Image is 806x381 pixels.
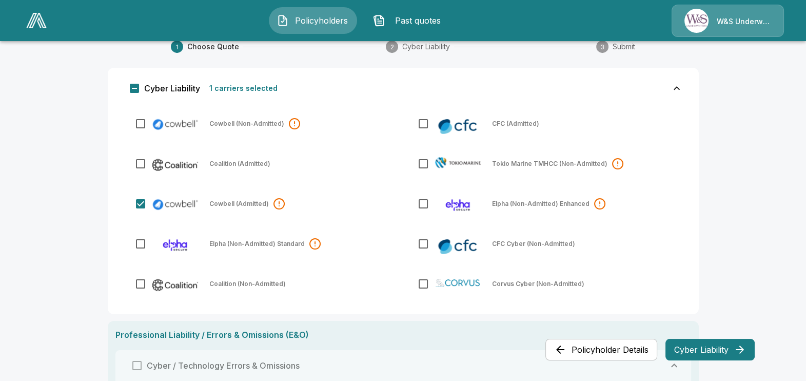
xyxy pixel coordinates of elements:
div: CFC Cyber (Non-Admitted)CFC Cyber (Non-Admitted) [406,226,683,261]
a: Agency IconW&S Underwriters [672,5,784,37]
p: W&S Underwriters [717,16,771,27]
div: Elpha (Non-Admitted) StandardElpha (Non-Admitted) Standard [123,226,401,261]
h6: Professional Liability / Errors & Omissions (E&O) [115,329,691,342]
img: CFC Cyber (Non-Admitted) [434,237,482,256]
img: Coalition (Admitted) [151,157,199,173]
img: Elpha (Non-Admitted) Enhanced [434,197,482,214]
p: Corvus Cyber (Non-Admitted) [492,281,584,287]
span: Cyber Liability [402,42,450,52]
img: Corvus Cyber (Non-Admitted) [434,277,482,288]
button: Policyholder Details [545,339,657,360]
div: CFC (Admitted)CFC (Admitted) [406,106,683,141]
img: AA Logo [26,13,47,28]
p: 1 carriers selected [205,84,282,93]
span: Past quotes [389,14,446,27]
button: Cyber Liability [665,339,755,360]
p: Coalition (Non-Admitted) [209,281,286,287]
div: Cyber Liability1 carriers selected [115,75,691,101]
button: Past quotes IconPast quotes [365,7,454,34]
div: Elpha (Non-Admitted) EnhancedElpha (Non-Admitted) Enhanced [406,186,683,221]
img: CFC (Admitted) [434,117,482,136]
img: Policyholders Icon [277,14,289,27]
img: Agency Icon [684,9,709,33]
div: Cowbell (Admitted)Cowbell (Admitted) [123,186,401,221]
p: Tokio Marine TMHCC (Non-Admitted) [492,161,607,167]
p: Cowbell (Admitted) [209,201,269,207]
div: Cowbell (Non-Admitted)Cowbell (Non-Admitted) [123,106,401,141]
text: 1 [175,43,178,51]
p: CFC (Admitted) [492,121,539,127]
span: Policyholders [293,14,349,27]
img: Tokio Marine TMHCC (Non-Admitted) [434,157,482,169]
img: Coalition (Non-Admitted) [151,277,199,293]
div: Coalition (Admitted)Coalition (Admitted) [123,146,401,181]
text: 3 [600,43,604,51]
div: Corvus Cyber (Non-Admitted)Corvus Cyber (Non-Admitted) [406,266,683,301]
p: Cowbell (Non-Admitted) [209,121,284,127]
p: Elpha (Non-Admitted) Enhanced [492,201,589,207]
span: Submit [613,42,635,52]
img: Elpha (Non-Admitted) Standard [151,237,199,254]
span: Choose Quote [187,42,239,52]
img: Past quotes Icon [373,14,385,27]
text: 2 [390,43,394,51]
p: CFC Cyber (Non-Admitted) [492,241,575,247]
p: Elpha (Non-Admitted) Standard [209,241,305,247]
img: Cowbell (Admitted) [151,197,199,213]
div: Tokio Marine TMHCC (Non-Admitted)Tokio Marine TMHCC (Non-Admitted) [406,146,683,181]
p: Coalition (Admitted) [209,161,270,167]
img: Cowbell (Non-Admitted) [151,117,199,132]
div: Coalition (Non-Admitted)Coalition (Non-Admitted) [123,266,401,301]
span: Cyber Liability [144,84,200,92]
button: Policyholders IconPolicyholders [269,7,357,34]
